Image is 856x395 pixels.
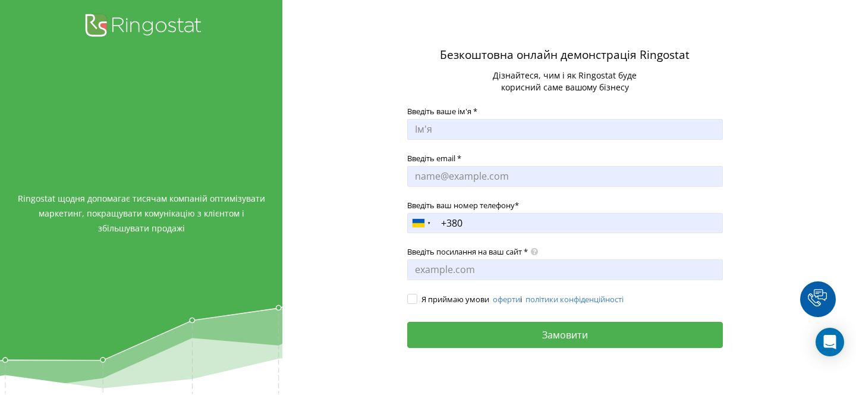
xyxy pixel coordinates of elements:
[12,191,270,236] span: Ringostat щодня допомагає тисячам компаній оптимізувати маркетинг, покращувати комунікацію з кліє...
[408,214,435,233] div: Ukraine (Україна): +380
[493,294,520,305] a: оферти
[82,12,201,41] img: Ringostat logo
[440,47,690,62] span: Безкоштовна онлайн демонстрація Ringostat
[407,119,722,140] input: Ім'я
[407,106,471,117] span: Введіть ваше ім'я
[493,70,637,93] span: Дізнайтеся, чим і як Ringostat буде корисний саме вашому бізнесу
[407,246,522,257] span: Введіть посилання на ваш сайт
[407,166,722,187] input: name@example.com
[407,200,515,211] span: Введіть ваш номер телефону
[407,153,455,164] span: Введіть email
[520,294,522,305] span: і
[407,322,722,348] button: Замовити
[816,328,844,356] div: Open Intercom Messenger
[525,294,624,305] a: політики конфіденційності
[542,328,588,341] span: Замовити
[407,259,722,280] input: example.com
[421,294,489,305] span: Я приймаю умови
